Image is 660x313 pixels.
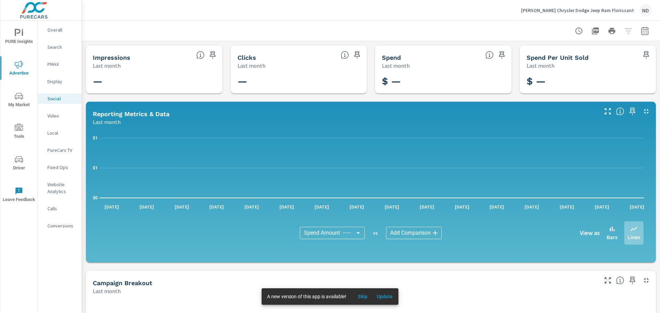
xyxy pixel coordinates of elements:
[555,203,579,210] p: [DATE]
[18,18,76,23] div: Domain: [DOMAIN_NAME]
[240,203,264,210] p: [DATE]
[47,181,76,195] p: Website Analytics
[267,294,346,299] span: A new version of this app is available!
[382,54,401,61] h5: Spend
[76,41,116,45] div: Keywords by Traffic
[527,62,554,70] p: Last month
[390,230,431,236] span: Add Comparison
[26,41,62,45] div: Domain Overview
[485,51,494,59] span: The amount of money spent on advertising during the period.
[520,203,544,210] p: [DATE]
[135,203,159,210] p: [DATE]
[374,291,396,302] button: Update
[38,59,81,69] div: PMAX
[93,287,121,295] p: Last month
[19,40,24,45] img: tab_domain_overview_orange.svg
[386,227,442,239] div: Add Comparison
[38,179,81,197] div: Website Analytics
[641,49,652,60] span: Save this to your personalized report
[170,203,194,210] p: [DATE]
[93,118,121,126] p: Last month
[47,26,76,33] p: Overall
[485,203,509,210] p: [DATE]
[275,203,299,210] p: [DATE]
[380,203,404,210] p: [DATE]
[100,203,124,210] p: [DATE]
[341,51,349,59] span: The number of times an ad was clicked by a consumer.
[93,76,216,87] h3: —
[38,111,81,121] div: Video
[38,25,81,35] div: Overall
[628,233,640,241] p: Lines
[47,112,76,119] p: Video
[38,76,81,87] div: Display
[38,93,81,104] div: Social
[11,11,16,16] img: logo_orange.svg
[616,107,624,115] span: Understand Social data over time and see how metrics compare to each other.
[38,221,81,231] div: Conversions
[616,276,624,284] span: This is a summary of Social performance results by campaign. Each column can be sorted.
[47,61,76,68] p: PMAX
[450,203,474,210] p: [DATE]
[641,106,652,117] button: Minimize Widget
[352,49,363,60] span: Save this to your personalized report
[2,155,35,172] span: Driver
[627,106,638,117] span: Save this to your personalized report
[205,203,229,210] p: [DATE]
[38,128,81,138] div: Local
[47,222,76,229] p: Conversions
[415,203,439,210] p: [DATE]
[238,62,265,70] p: Last month
[93,136,98,141] text: $1
[580,230,600,236] h6: View as
[300,227,365,239] div: Spend Amount
[93,279,152,287] h5: Campaign Breakout
[93,166,98,170] text: $1
[588,24,602,38] button: "Export Report to PDF"
[93,195,98,200] text: $0
[2,187,35,204] span: Leave Feedback
[354,293,371,300] span: Skip
[2,124,35,141] span: Tools
[625,203,649,210] p: [DATE]
[365,230,386,236] p: vs
[38,145,81,155] div: PureCars TV
[47,78,76,85] p: Display
[47,95,76,102] p: Social
[93,54,130,61] h5: Impressions
[47,130,76,136] p: Local
[527,54,588,61] h5: Spend Per Unit Sold
[382,76,505,87] h3: $ —
[2,29,35,46] span: PURE Insights
[527,76,649,87] h3: $ —
[382,62,410,70] p: Last month
[68,40,74,45] img: tab_keywords_by_traffic_grey.svg
[639,4,652,16] div: ND
[304,230,340,236] span: Spend Amount
[47,147,76,154] p: PureCars TV
[376,293,393,300] span: Update
[47,164,76,171] p: Fixed Ops
[496,49,507,60] span: Save this to your personalized report
[93,110,169,118] h5: Reporting Metrics & Data
[11,18,16,23] img: website_grey.svg
[605,24,619,38] button: Print Report
[0,21,37,210] div: nav menu
[521,7,634,13] p: [PERSON_NAME] Chrysler Dodge Jeep Ram Florissant
[627,275,638,286] span: Save this to your personalized report
[352,291,374,302] button: Skip
[38,162,81,172] div: Fixed Ops
[238,76,360,87] h3: —
[2,60,35,77] span: Advertise
[47,205,76,212] p: Calls
[345,203,369,210] p: [DATE]
[602,106,613,117] button: Make Fullscreen
[38,203,81,214] div: Calls
[196,51,205,59] span: The number of times an ad was shown on your behalf.
[607,233,617,241] p: Bars
[638,24,652,38] button: Select Date Range
[590,203,614,210] p: [DATE]
[93,62,121,70] p: Last month
[310,203,334,210] p: [DATE]
[38,42,81,52] div: Search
